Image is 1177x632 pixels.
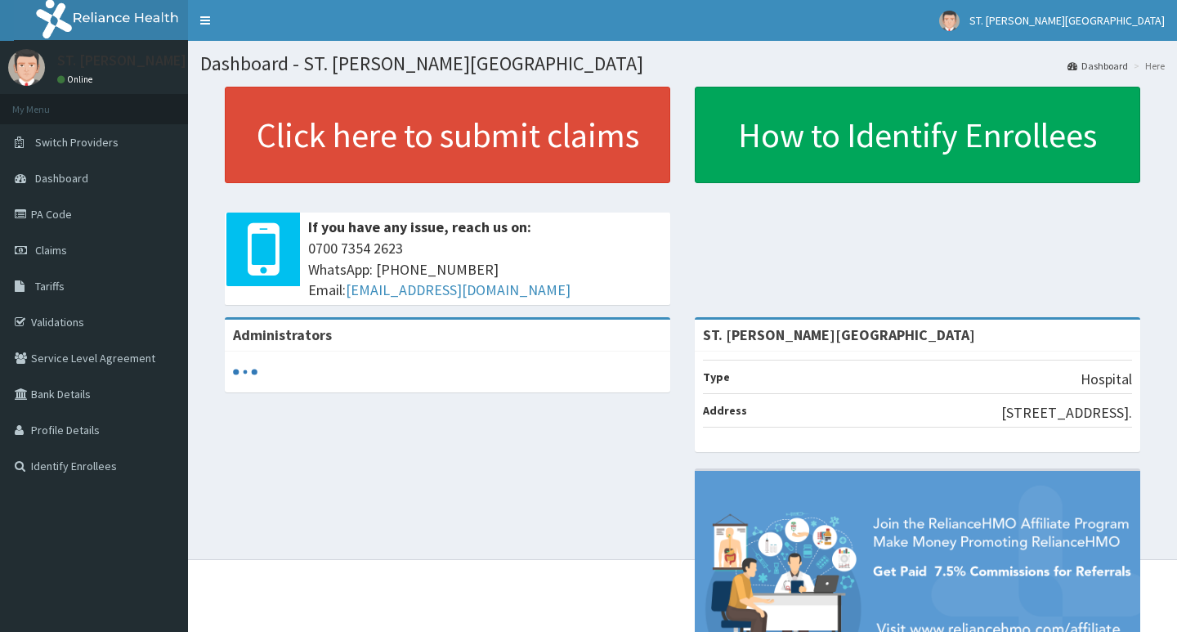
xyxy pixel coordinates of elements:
li: Here [1130,59,1165,73]
p: Hospital [1081,369,1132,390]
strong: ST. [PERSON_NAME][GEOGRAPHIC_DATA] [703,325,975,344]
h1: Dashboard - ST. [PERSON_NAME][GEOGRAPHIC_DATA] [200,53,1165,74]
a: [EMAIL_ADDRESS][DOMAIN_NAME] [346,280,571,299]
b: If you have any issue, reach us on: [308,217,531,236]
a: How to Identify Enrollees [695,87,1140,183]
b: Address [703,403,747,418]
img: User Image [8,49,45,86]
a: Click here to submit claims [225,87,670,183]
span: Dashboard [35,171,88,186]
b: Type [703,370,730,384]
b: Administrators [233,325,332,344]
a: Dashboard [1067,59,1128,73]
svg: audio-loading [233,360,257,384]
img: User Image [939,11,960,31]
p: ST. [PERSON_NAME][GEOGRAPHIC_DATA] [57,53,321,68]
span: Tariffs [35,279,65,294]
p: [STREET_ADDRESS]. [1001,402,1132,424]
a: Online [57,74,96,85]
span: Switch Providers [35,135,119,150]
span: Claims [35,243,67,258]
span: 0700 7354 2623 WhatsApp: [PHONE_NUMBER] Email: [308,238,662,301]
span: ST. [PERSON_NAME][GEOGRAPHIC_DATA] [969,13,1165,28]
